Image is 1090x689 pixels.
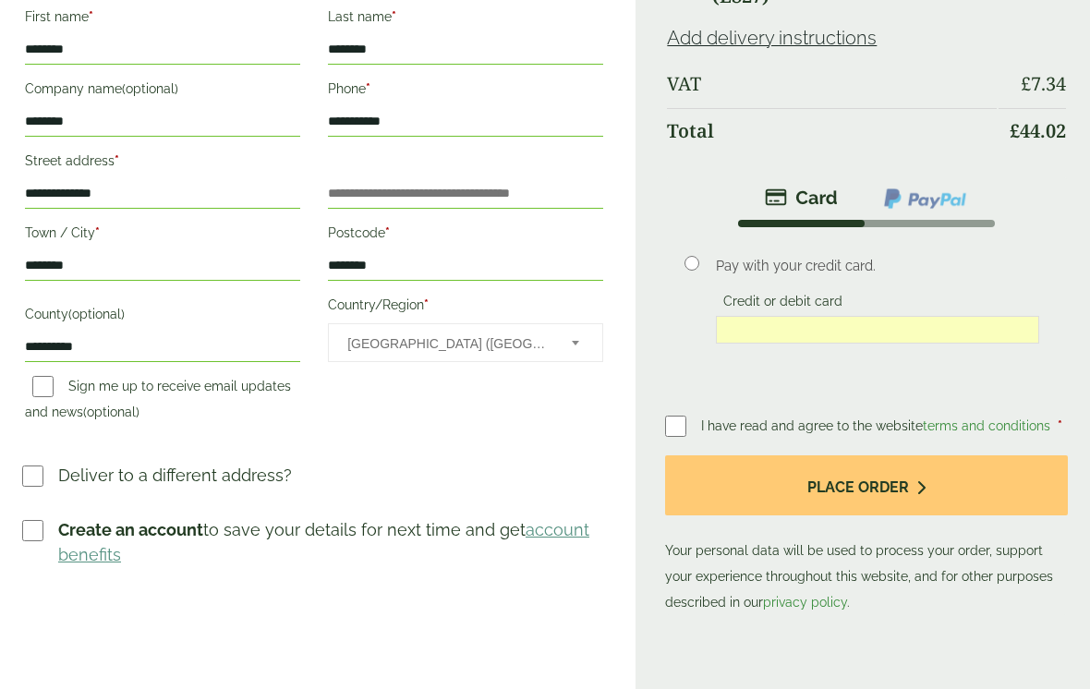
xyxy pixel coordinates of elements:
[32,376,54,397] input: Sign me up to receive email updates and news(optional)
[1010,118,1020,143] span: £
[328,323,603,362] span: Country/Region
[25,301,300,332] label: County
[392,9,396,24] abbr: required
[882,187,968,211] img: ppcp-gateway.png
[385,225,390,240] abbr: required
[1058,418,1062,433] abbr: required
[89,9,93,24] abbr: required
[83,405,139,419] span: (optional)
[328,292,603,323] label: Country/Region
[25,379,291,425] label: Sign me up to receive email updates and news
[58,520,203,539] strong: Create an account
[115,153,119,168] abbr: required
[68,307,125,321] span: (optional)
[366,81,370,96] abbr: required
[25,4,300,35] label: First name
[25,220,300,251] label: Town / City
[58,463,292,488] p: Deliver to a different address?
[716,294,850,314] label: Credit or debit card
[763,595,847,610] a: privacy policy
[1021,71,1031,96] span: £
[667,62,997,106] th: VAT
[1021,71,1066,96] bdi: 7.34
[25,148,300,179] label: Street address
[25,76,300,107] label: Company name
[667,27,877,49] a: Add delivery instructions
[721,321,1034,338] iframe: Secure card payment input frame
[95,225,100,240] abbr: required
[665,455,1068,515] button: Place order
[328,220,603,251] label: Postcode
[716,256,1039,276] p: Pay with your credit card.
[347,324,547,363] span: United Kingdom (UK)
[328,76,603,107] label: Phone
[1010,118,1066,143] bdi: 44.02
[701,418,1054,433] span: I have read and agree to the website
[667,108,997,153] th: Total
[923,418,1050,433] a: terms and conditions
[328,4,603,35] label: Last name
[424,297,429,312] abbr: required
[765,187,838,209] img: stripe.png
[58,517,606,567] p: to save your details for next time and get
[122,81,178,96] span: (optional)
[665,455,1068,615] p: Your personal data will be used to process your order, support your experience throughout this we...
